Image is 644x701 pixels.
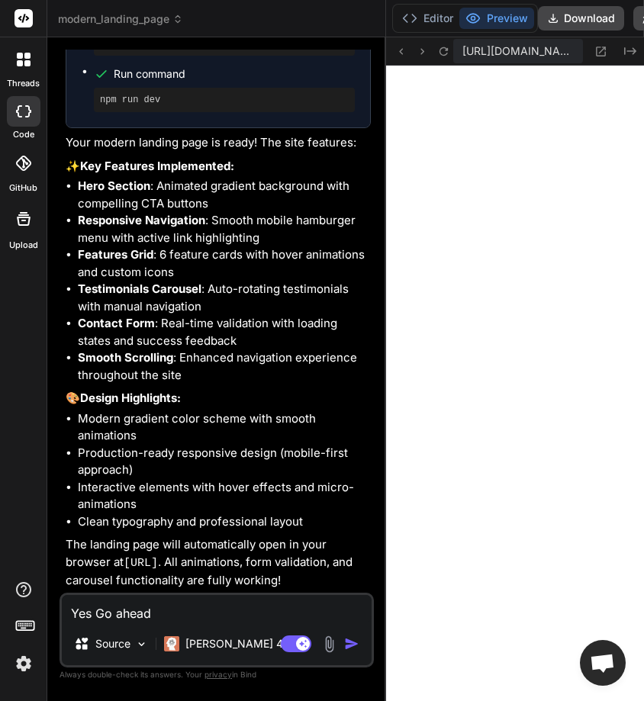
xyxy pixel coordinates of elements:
p: The landing page will automatically open in your browser at . All animations, form validation, an... [66,536,371,590]
li: : Auto-rotating testimonials with manual navigation [78,281,371,315]
a: Open chat [580,640,626,686]
p: [PERSON_NAME] 4 S.. [185,636,299,651]
span: privacy [204,670,232,679]
img: attachment [320,635,338,653]
strong: Design Highlights: [80,391,181,405]
li: Production-ready responsive design (mobile-first approach) [78,445,371,479]
p: ✨ [66,158,371,175]
label: GitHub [9,182,37,195]
li: : Animated gradient background with compelling CTA buttons [78,178,371,212]
span: [URL][DOMAIN_NAME] [462,43,574,59]
li: : 6 feature cards with hover animations and custom icons [78,246,371,281]
p: 🎨 [66,390,371,407]
iframe: Preview [386,66,644,701]
p: Always double-check its answers. Your in Bind [60,667,374,682]
code: [URL] [124,557,158,570]
strong: Testimonials Carousel [78,281,201,296]
span: Run command [114,66,355,82]
img: Claude 4 Sonnet [164,636,179,651]
strong: Features Grid [78,247,153,262]
button: Download [538,6,624,31]
li: Clean typography and professional layout [78,513,371,531]
span: modern_landing_page [58,11,183,27]
img: Pick Models [135,638,148,651]
strong: Key Features Implemented: [80,159,234,173]
strong: Contact Form [78,316,155,330]
img: settings [11,651,37,677]
label: Upload [9,239,38,252]
li: : Smooth mobile hamburger menu with active link highlighting [78,212,371,246]
strong: Hero Section [78,178,150,193]
img: icon [344,636,359,651]
label: threads [7,77,40,90]
pre: npm run dev [100,94,349,106]
li: : Enhanced navigation experience throughout the site [78,349,371,384]
button: Editor [396,8,459,29]
button: Preview [459,8,534,29]
label: code [13,128,34,141]
li: Interactive elements with hover effects and micro-animations [78,479,371,513]
li: : Real-time validation with loading states and success feedback [78,315,371,349]
li: Modern gradient color scheme with smooth animations [78,410,371,445]
strong: Smooth Scrolling [78,350,173,365]
p: Your modern landing page is ready! The site features: [66,134,371,152]
p: Source [95,636,130,651]
strong: Responsive Navigation [78,213,205,227]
